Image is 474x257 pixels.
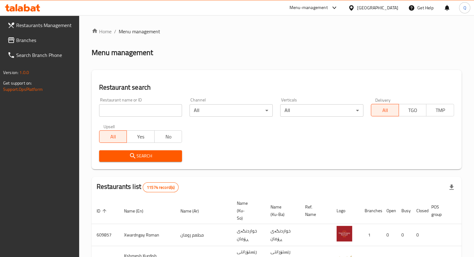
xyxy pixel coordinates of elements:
button: Yes [127,130,155,143]
span: Name (Ar) [180,207,207,215]
nav: breadcrumb [92,28,462,35]
td: Xwardngay Roman [119,224,175,246]
td: 0 [411,224,426,246]
th: Open [381,198,396,224]
span: Name (Ku-Ba) [271,203,293,218]
td: خواردنگەی ڕۆمان [232,224,266,246]
span: 11574 record(s) [143,185,178,190]
span: Get support on: [3,79,32,87]
a: Search Branch Phone [2,48,79,63]
h2: Menu management [92,48,153,58]
button: TMP [426,104,454,116]
h2: Restaurants list [97,182,179,192]
div: Menu-management [290,4,328,12]
span: TGO [401,106,424,115]
img: Xwardngay Roman [337,226,352,241]
div: Export file [444,180,459,195]
td: 609857 [92,224,119,246]
span: TMP [429,106,452,115]
span: Version: [3,68,18,77]
td: مطعم رومان [175,224,232,246]
span: 1.0.0 [19,68,29,77]
a: Branches [2,33,79,48]
th: Logo [332,198,360,224]
button: TGO [399,104,427,116]
h2: Restaurant search [99,83,454,92]
div: All [189,104,273,117]
td: خواردنگەی ڕۆمان [266,224,300,246]
span: Branches [16,36,74,44]
label: Upsell [103,124,115,128]
span: All [374,106,396,115]
label: Delivery [375,98,391,102]
td: 0 [396,224,411,246]
span: Yes [129,132,152,141]
span: Name (Ku-So) [237,199,258,222]
span: ID [97,207,108,215]
a: Restaurants Management [2,18,79,33]
td: 1 [360,224,381,246]
div: [GEOGRAPHIC_DATA] [357,4,398,11]
span: Q [463,4,466,11]
button: All [99,130,127,143]
li: / [114,28,116,35]
th: Closed [411,198,426,224]
div: All [280,104,363,117]
span: Search Branch Phone [16,51,74,59]
span: No [157,132,180,141]
button: All [371,104,399,116]
td: 0 [381,224,396,246]
th: Branches [360,198,381,224]
button: No [154,130,182,143]
a: Home [92,28,112,35]
div: Total records count [143,182,179,192]
span: Menu management [119,28,160,35]
th: Busy [396,198,411,224]
a: Support.OpsPlatform [3,85,43,93]
span: Restaurants Management [16,21,74,29]
span: POS group [431,203,450,218]
span: Ref. Name [305,203,324,218]
span: All [102,132,125,141]
input: Search for restaurant name or ID.. [99,104,182,117]
span: Name (En) [124,207,151,215]
button: Search [99,150,182,162]
span: Search [104,152,177,160]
